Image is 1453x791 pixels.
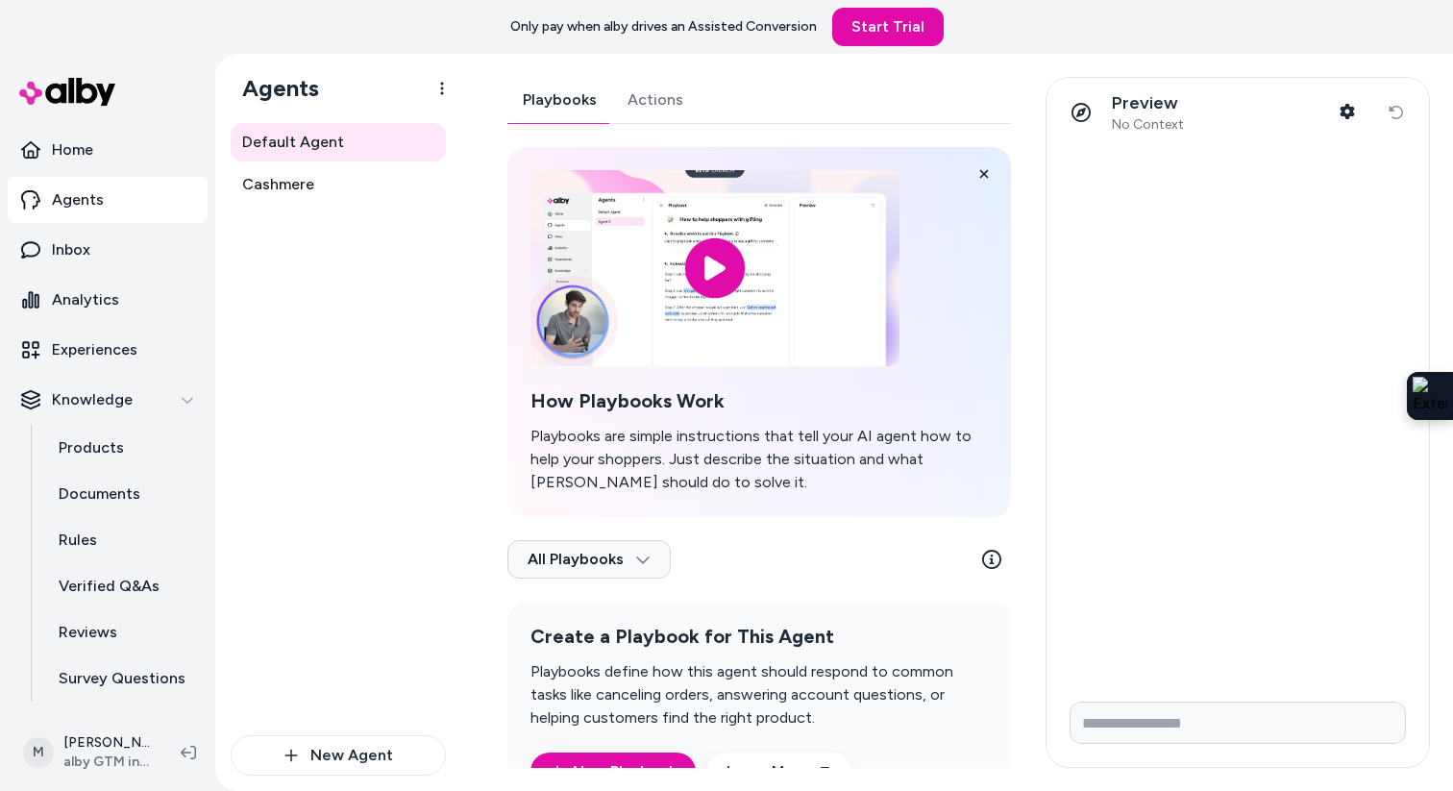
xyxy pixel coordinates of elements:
[550,760,677,783] a: New Playbook
[242,173,314,196] span: Cashmere
[59,621,117,644] p: Reviews
[612,77,699,123] a: Actions
[530,389,988,413] h2: How Playbooks Work
[227,74,319,103] h1: Agents
[8,177,208,223] a: Agents
[231,123,446,161] a: Default Agent
[231,165,446,204] a: Cashmere
[832,8,944,46] a: Start Trial
[1112,116,1184,134] span: No Context
[507,540,671,579] button: All Playbooks
[39,563,208,609] a: Verified Q&As
[19,78,115,106] img: alby Logo
[59,436,124,459] p: Products
[52,188,104,211] p: Agents
[39,517,208,563] a: Rules
[63,733,150,753] p: [PERSON_NAME]
[231,735,446,776] button: New Agent
[530,660,988,729] p: Playbooks define how this agent should respond to common tasks like canceling orders, answering a...
[39,609,208,655] a: Reviews
[59,529,97,552] p: Rules
[1112,92,1184,114] p: Preview
[59,575,160,598] p: Verified Q&As
[507,77,612,123] a: Playbooks
[52,338,137,361] p: Experiences
[530,753,696,791] button: New Playbook
[12,722,165,783] button: M[PERSON_NAME]alby GTM internal
[52,238,90,261] p: Inbox
[23,737,54,768] span: M
[242,131,344,154] span: Default Agent
[39,471,208,517] a: Documents
[1413,377,1447,415] img: Extension Icon
[59,482,140,506] p: Documents
[52,138,93,161] p: Home
[63,753,150,772] span: alby GTM internal
[39,655,208,702] a: Survey Questions
[530,425,988,494] p: Playbooks are simple instructions that tell your AI agent how to help your shoppers. Just describ...
[8,127,208,173] a: Home
[52,388,133,411] p: Knowledge
[1070,702,1406,744] input: Write your prompt here
[707,753,851,791] a: Learn More
[510,17,817,37] p: Only pay when alby drives an Assisted Conversion
[8,377,208,423] button: Knowledge
[8,277,208,323] a: Analytics
[528,550,651,569] span: All Playbooks
[39,425,208,471] a: Products
[59,667,185,690] p: Survey Questions
[530,625,988,649] h2: Create a Playbook for This Agent
[52,288,119,311] p: Analytics
[8,227,208,273] a: Inbox
[8,327,208,373] a: Experiences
